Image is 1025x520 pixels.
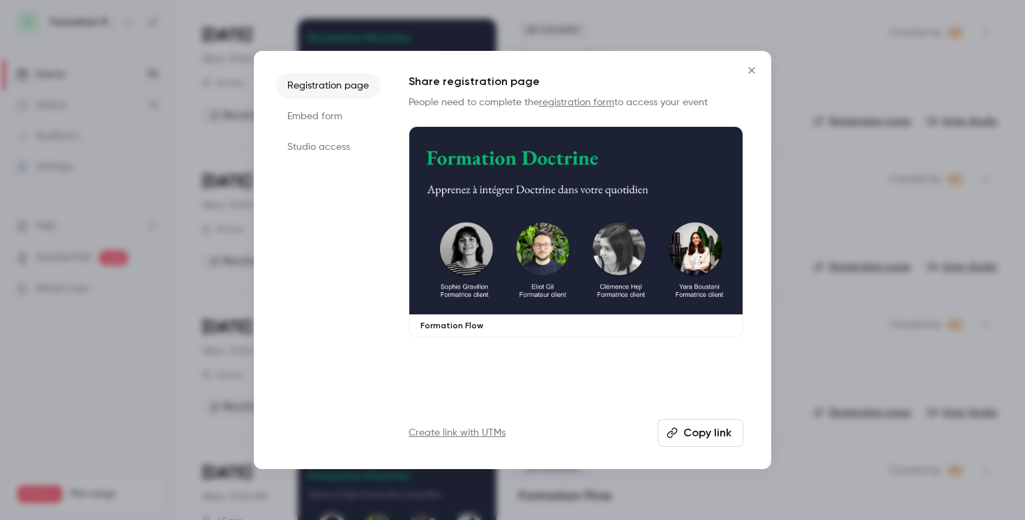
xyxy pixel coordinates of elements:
[409,126,743,337] a: Formation Flow
[276,73,381,98] li: Registration page
[420,320,731,331] p: Formation Flow
[539,98,614,107] a: registration form
[276,135,381,160] li: Studio access
[409,73,743,90] h1: Share registration page
[658,419,743,447] button: Copy link
[276,104,381,129] li: Embed form
[409,426,506,440] a: Create link with UTMs
[409,95,743,109] p: People need to complete the to access your event
[738,56,766,84] button: Close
